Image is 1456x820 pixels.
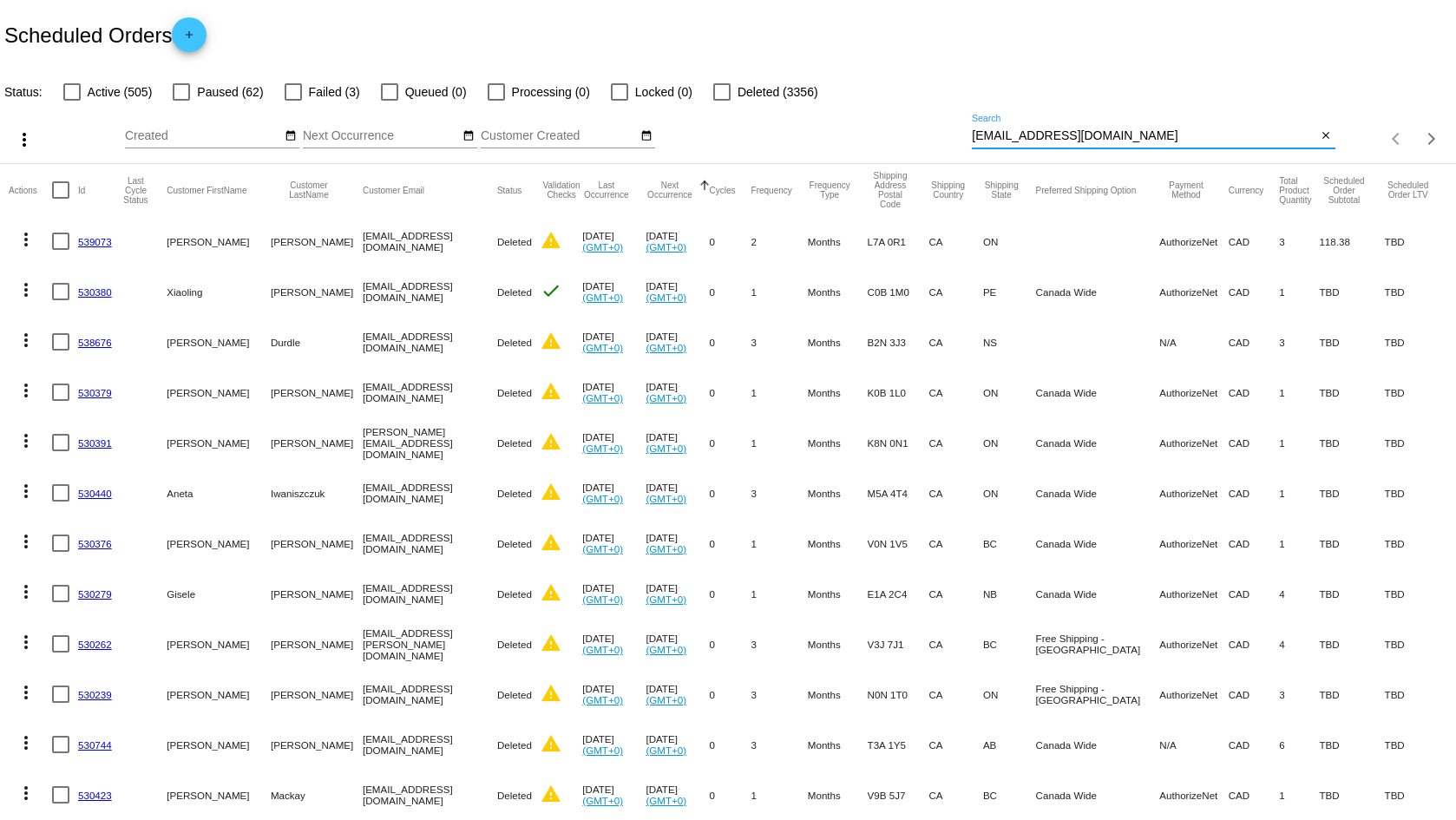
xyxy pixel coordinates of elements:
[121,176,152,205] button: Change sorting for LastProcessingCycleId
[582,468,646,518] mat-cell: [DATE]
[363,367,497,417] mat-cell: [EMAIL_ADDRESS][DOMAIN_NAME]
[1385,417,1447,468] mat-cell: TBD
[179,29,200,49] mat-icon: add
[363,266,497,317] mat-cell: [EMAIL_ADDRESS][DOMAIN_NAME]
[16,380,36,401] mat-icon: more_vert
[582,543,623,554] a: (GMT+0)
[1036,185,1137,195] button: Change sorting for PreferredShippingOption
[1385,180,1432,200] button: Change sorting for LifetimeValue
[1036,367,1160,417] mat-cell: Canada Wide
[167,669,271,719] mat-cell: [PERSON_NAME]
[363,669,497,719] mat-cell: [EMAIL_ADDRESS][DOMAIN_NAME]
[512,82,590,102] span: Processing (0)
[78,739,112,751] a: 530744
[1317,128,1335,146] button: Clear
[582,317,646,367] mat-cell: [DATE]
[710,770,751,820] mat-cell: 0
[928,568,982,619] mat-cell: CA
[271,180,347,200] button: Change sorting for CustomerLastName
[1385,669,1447,719] mat-cell: TBD
[928,468,982,518] mat-cell: CA
[751,770,808,820] mat-cell: 1
[1279,317,1319,367] mat-cell: 3
[808,417,868,468] mat-cell: Months
[497,236,532,247] span: Deleted
[983,266,1036,317] mat-cell: PE
[541,230,561,251] mat-icon: warning
[1319,317,1384,367] mat-cell: TBD
[167,317,271,367] mat-cell: [PERSON_NAME]
[497,185,521,195] button: Change sorting for Status
[363,216,497,266] mat-cell: [EMAIL_ADDRESS][DOMAIN_NAME]
[582,719,646,770] mat-cell: [DATE]
[928,619,982,669] mat-cell: CA
[16,632,36,653] mat-icon: more_vert
[1319,719,1384,770] mat-cell: TBD
[646,770,709,820] mat-cell: [DATE]
[808,770,868,820] mat-cell: Months
[481,129,637,143] input: Customer Created
[751,317,808,367] mat-cell: 3
[1159,180,1212,200] button: Change sorting for PaymentMethod.Type
[167,417,271,468] mat-cell: [PERSON_NAME]
[808,669,868,719] mat-cell: Months
[363,417,497,468] mat-cell: [PERSON_NAME][EMAIL_ADDRESS][DOMAIN_NAME]
[710,619,751,669] mat-cell: 0
[1319,669,1384,719] mat-cell: TBD
[303,129,459,143] input: Next Occurrence
[1229,568,1280,619] mat-cell: CAD
[16,229,36,250] mat-icon: more_vert
[1229,518,1280,568] mat-cell: CAD
[78,588,112,600] a: 530279
[1319,619,1384,669] mat-cell: TBD
[271,770,363,820] mat-cell: Mackay
[78,286,112,298] a: 530380
[16,581,36,602] mat-icon: more_vert
[78,236,112,247] a: 539073
[363,568,497,619] mat-cell: [EMAIL_ADDRESS][DOMAIN_NAME]
[582,619,646,669] mat-cell: [DATE]
[582,594,623,605] a: (GMT+0)
[646,241,686,253] a: (GMT+0)
[928,216,982,266] mat-cell: CA
[1229,719,1280,770] mat-cell: CAD
[78,538,112,549] a: 530376
[78,639,112,650] a: 530262
[1036,619,1160,669] mat-cell: Free Shipping - [GEOGRAPHIC_DATA]
[1319,176,1368,205] button: Change sorting for Subtotal
[1320,129,1332,143] mat-icon: close
[868,468,929,518] mat-cell: M5A 4T4
[928,770,982,820] mat-cell: CA
[271,417,363,468] mat-cell: [PERSON_NAME]
[285,129,297,143] mat-icon: date_range
[582,417,646,468] mat-cell: [DATE]
[808,619,868,669] mat-cell: Months
[1385,266,1447,317] mat-cell: TBD
[541,164,582,216] mat-header-cell: Validation Checks
[646,795,686,806] a: (GMT+0)
[1229,770,1280,820] mat-cell: CAD
[751,185,792,195] button: Change sorting for Frequency
[868,171,914,209] button: Change sorting for ShippingPostcode
[710,518,751,568] mat-cell: 0
[1229,216,1280,266] mat-cell: CAD
[751,719,808,770] mat-cell: 3
[167,216,271,266] mat-cell: [PERSON_NAME]
[541,280,561,301] mat-icon: check
[710,317,751,367] mat-cell: 0
[808,180,852,200] button: Change sorting for FrequencyType
[78,689,112,700] a: 530239
[1159,669,1228,719] mat-cell: AuthorizeNet
[197,82,263,102] span: Paused (62)
[582,568,646,619] mat-cell: [DATE]
[1036,266,1160,317] mat-cell: Canada Wide
[271,468,363,518] mat-cell: Iwaniszczuk
[646,518,709,568] mat-cell: [DATE]
[928,180,967,200] button: Change sorting for ShippingCountry
[928,417,982,468] mat-cell: CA
[1159,468,1228,518] mat-cell: AuthorizeNet
[582,745,623,756] a: (GMT+0)
[1279,669,1319,719] mat-cell: 3
[646,392,686,403] a: (GMT+0)
[582,443,623,454] a: (GMT+0)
